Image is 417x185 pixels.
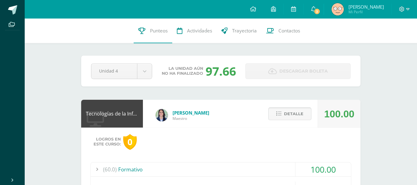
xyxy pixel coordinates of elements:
span: Unidad 4 [99,64,129,78]
span: Contactos [278,27,300,34]
a: Contactos [261,19,305,43]
span: Detalle [284,108,303,120]
img: 7775765ac5b93ea7f316c0cc7e2e0b98.png [332,3,344,15]
span: [PERSON_NAME] [348,4,384,10]
span: Descargar boleta [279,64,328,79]
div: 100.00 [324,100,354,128]
span: Maestro [173,116,209,121]
span: Mi Perfil [348,9,384,15]
div: 97.66 [206,63,236,79]
a: Punteos [134,19,172,43]
a: Unidad 4 [91,64,152,79]
div: Tecnologías de la Información y Comunicación: Computación [81,100,143,128]
span: Punteos [150,27,168,34]
span: La unidad aún no ha finalizado [162,66,203,76]
div: 0 [123,134,137,150]
span: Logros en este curso: [94,137,121,147]
span: [PERSON_NAME] [173,110,209,116]
button: Detalle [268,107,311,120]
img: 7489ccb779e23ff9f2c3e89c21f82ed0.png [156,109,168,121]
span: Trayectoria [232,27,257,34]
span: 3 [314,8,320,15]
span: Actividades [187,27,212,34]
span: (60.0) [103,162,117,176]
div: Formativo [91,162,351,176]
a: Trayectoria [217,19,261,43]
a: Actividades [172,19,217,43]
div: 100.00 [295,162,351,176]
